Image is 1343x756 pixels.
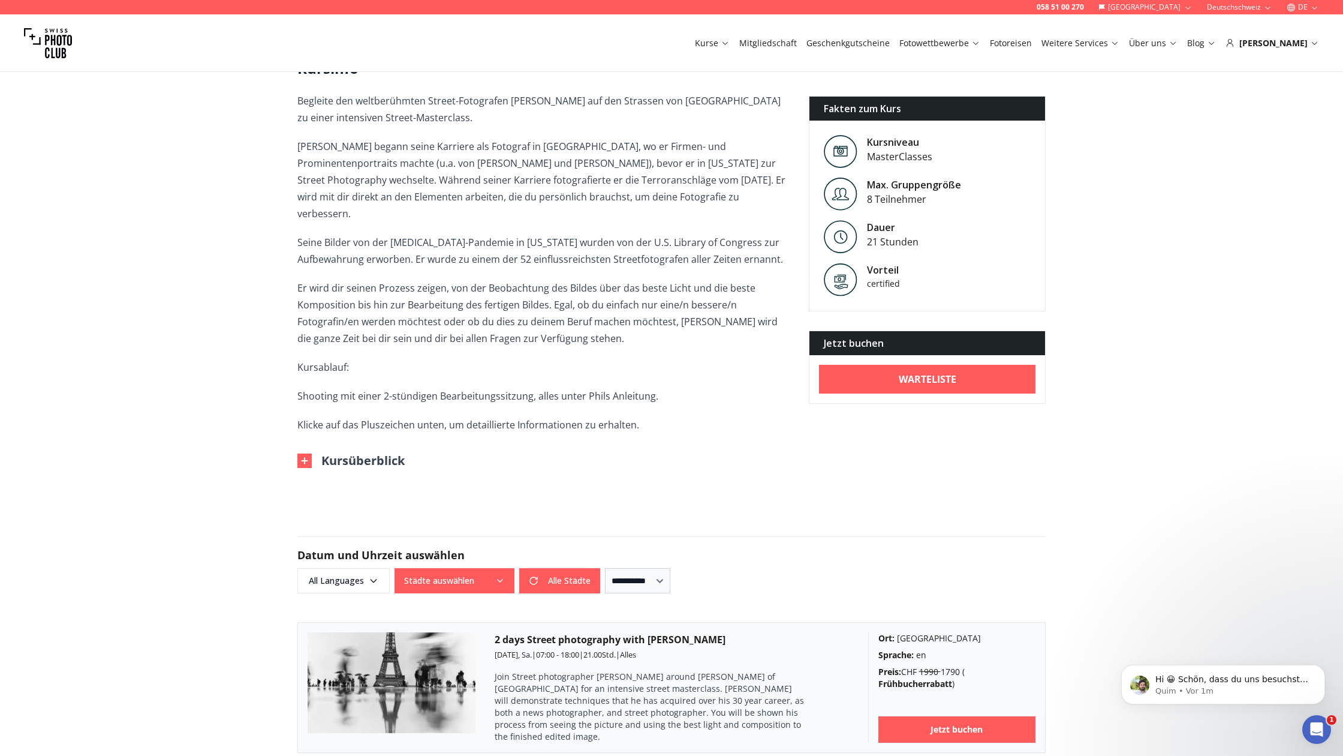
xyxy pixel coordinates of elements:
div: Vorteil [867,263,969,277]
b: Jetzt buchen [931,724,983,736]
span: 07:00 - 18:00 [536,649,579,660]
div: certified [867,277,969,290]
img: Level [824,178,857,211]
img: 2 days Street photography with Phil Penman [308,632,475,733]
p: Er wird dir seinen Prozess zeigen, von der Beobachtung des Bildes über das beste Licht und die be... [297,280,790,347]
div: Kursniveau [867,135,932,149]
button: Geschenkgutscheine [802,35,895,52]
a: Kurse [695,37,730,49]
span: Alles [620,649,636,660]
a: Geschenkgutscheine [806,37,890,49]
b: Ort : [878,632,895,644]
img: Vorteil [824,263,857,296]
button: Städte auswählen [395,568,514,593]
a: Fotowettbewerbe [899,37,980,49]
p: Klicke auf das Pluszeichen unten, um detaillierte Informationen zu erhalten. [297,416,790,433]
iframe: Intercom notifications Nachricht [1103,640,1343,724]
p: [PERSON_NAME] begann seine Karriere als Fotograf in [GEOGRAPHIC_DATA], wo er Firmen- und Prominen... [297,138,790,222]
div: Max. Gruppengröße [867,178,961,192]
div: en [878,649,1036,661]
button: Über uns [1124,35,1182,52]
a: Weitere Services [1041,37,1119,49]
b: Preis : [878,666,901,677]
p: Shooting mit einer 2-stündigen Bearbeitungssitzung, alles unter Phils Anleitung. [297,388,790,404]
button: Kursüberblick [297,452,405,469]
span: 1 [1327,715,1336,725]
a: Jetzt buchen [878,716,1036,743]
div: CHF [878,666,1036,690]
img: Level [824,220,857,253]
a: Über uns [1129,37,1178,49]
div: [PERSON_NAME] [1225,37,1319,49]
span: 21.00 Std. [583,649,616,660]
button: Mitgliedschaft [734,35,802,52]
button: All Languages [297,568,390,593]
h3: 2 days Street photography with [PERSON_NAME] [495,632,849,647]
div: MasterClasses [867,149,932,164]
span: ( ) [878,666,965,689]
p: Kursablauf: [297,359,790,376]
p: Join Street photographer [PERSON_NAME] around [PERSON_NAME] of [GEOGRAPHIC_DATA] for an intensive... [495,671,806,743]
button: Fotowettbewerbe [895,35,985,52]
button: Kurse [690,35,734,52]
a: 058 51 00 270 [1037,2,1084,12]
button: Blog [1182,35,1221,52]
span: [DATE], Sa. [495,649,532,660]
img: Outline Close [297,454,312,468]
a: Blog [1187,37,1216,49]
div: Dauer [867,220,919,235]
b: Warteliste [899,372,956,386]
a: Warteliste [819,365,1035,394]
del: 1990 [919,666,941,677]
a: Mitgliedschaft [739,37,797,49]
div: Fakten zum Kurs [809,97,1045,121]
img: Swiss photo club [24,19,72,67]
small: | | | [495,649,636,660]
div: Jetzt buchen [809,331,1045,355]
button: Fotoreisen [985,35,1037,52]
h2: Datum und Uhrzeit auswählen [297,547,1046,563]
iframe: Intercom live chat [1302,715,1331,744]
span: 1790 [919,666,960,677]
b: Sprache : [878,649,914,661]
div: 8 Teilnehmer [867,192,961,206]
p: Begleite den weltberühmten Street-Fotografen [PERSON_NAME] auf den Strassen von [GEOGRAPHIC_DATA]... [297,92,790,126]
p: Seine Bilder von der [MEDICAL_DATA]-Pandemie in [US_STATE] wurden von der U.S. Library of Congres... [297,234,790,268]
div: [GEOGRAPHIC_DATA] [878,632,1036,644]
button: Alle Städte [519,568,600,593]
div: 21 Stunden [867,235,919,249]
img: Level [824,135,857,168]
button: Weitere Services [1037,35,1124,52]
span: All Languages [299,570,388,592]
b: Frühbucherrabatt [878,678,952,689]
a: Fotoreisen [990,37,1032,49]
